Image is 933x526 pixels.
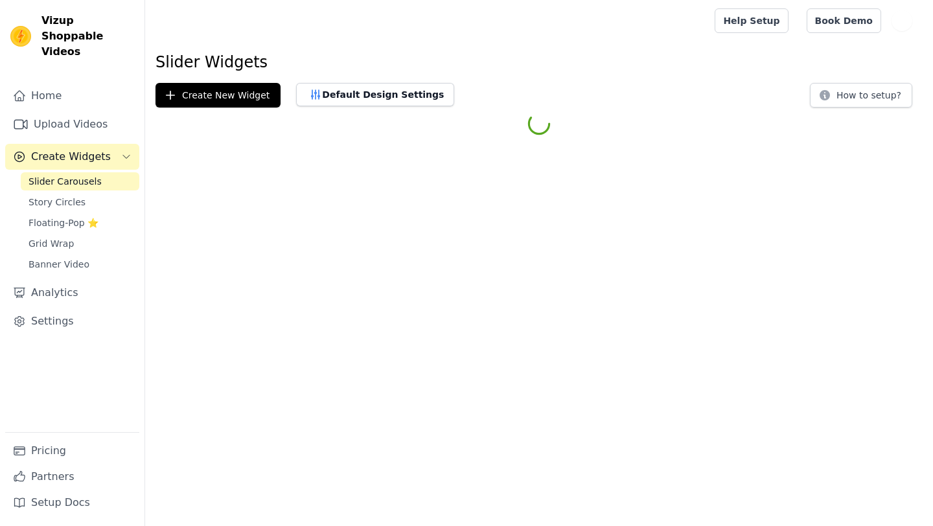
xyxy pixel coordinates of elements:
[21,255,139,273] a: Banner Video
[5,464,139,490] a: Partners
[5,308,139,334] a: Settings
[21,214,139,232] a: Floating-Pop ⭐
[810,83,912,108] button: How to setup?
[5,144,139,170] button: Create Widgets
[29,175,102,188] span: Slider Carousels
[155,52,923,73] h1: Slider Widgets
[29,258,89,271] span: Banner Video
[41,13,134,60] span: Vizup Shoppable Videos
[5,438,139,464] a: Pricing
[807,8,881,33] a: Book Demo
[810,92,912,104] a: How to setup?
[21,193,139,211] a: Story Circles
[155,83,281,108] button: Create New Widget
[21,234,139,253] a: Grid Wrap
[5,490,139,516] a: Setup Docs
[29,216,98,229] span: Floating-Pop ⭐
[31,149,111,165] span: Create Widgets
[5,83,139,109] a: Home
[21,172,139,190] a: Slider Carousels
[29,237,74,250] span: Grid Wrap
[29,196,86,209] span: Story Circles
[715,8,788,33] a: Help Setup
[296,83,454,106] button: Default Design Settings
[5,280,139,306] a: Analytics
[10,26,31,47] img: Vizup
[5,111,139,137] a: Upload Videos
